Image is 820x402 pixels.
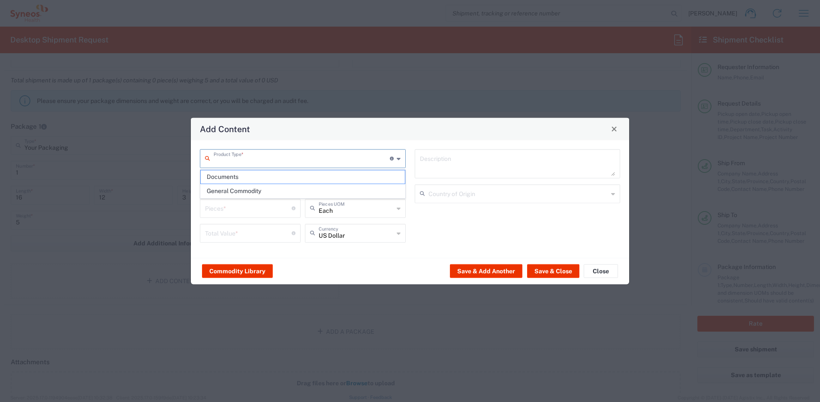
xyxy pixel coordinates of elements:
button: Save & Add Another [450,264,522,278]
span: General Commodity [201,184,405,198]
button: Commodity Library [202,264,273,278]
h4: Add Content [200,123,250,135]
button: Close [608,123,620,135]
button: Close [584,264,618,278]
button: Save & Close [527,264,579,278]
span: Documents [201,170,405,184]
